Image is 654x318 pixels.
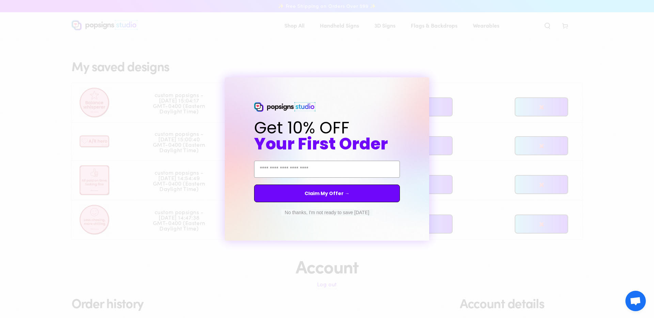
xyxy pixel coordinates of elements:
span: Get 10% OFF [254,116,349,139]
button: Claim My Offer → [254,185,400,202]
img: Popsigns Studio [254,102,315,112]
div: Open chat [625,291,646,311]
button: No thanks, I'm not ready to save [DATE] [281,209,373,216]
span: Your First Order [254,132,388,155]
